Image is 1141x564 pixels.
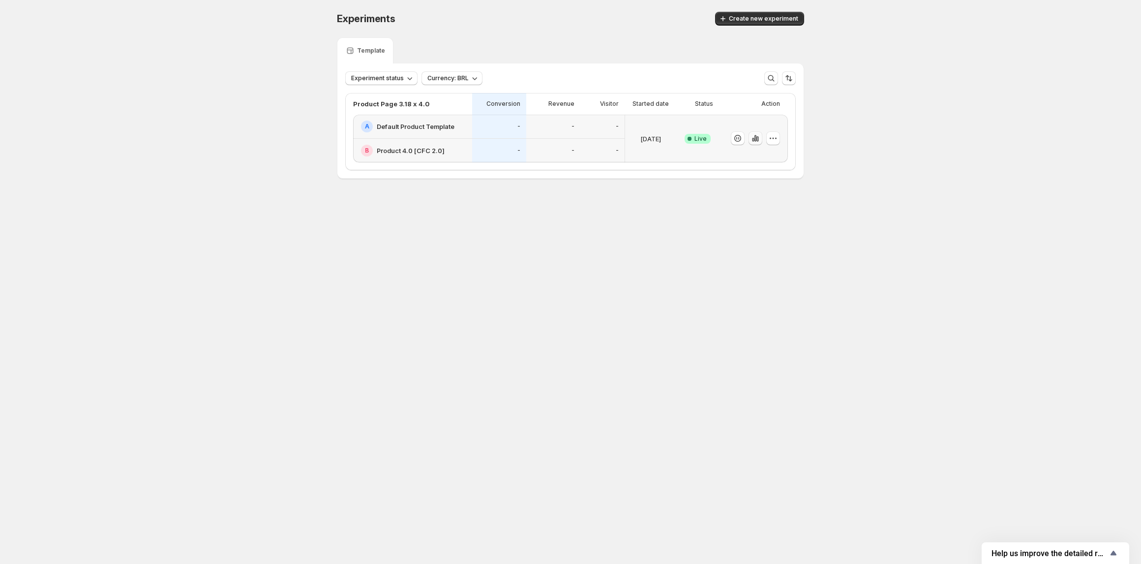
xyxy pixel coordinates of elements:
p: Template [357,47,385,55]
button: Create new experiment [715,12,804,26]
span: Experiments [337,13,395,25]
button: Currency: BRL [421,71,482,85]
p: Visitor [600,100,619,108]
p: - [517,147,520,155]
p: Status [695,100,713,108]
h2: B [365,147,369,155]
span: Currency: BRL [427,74,469,82]
span: Help us improve the detailed report for A/B campaigns [991,549,1108,558]
p: - [517,123,520,130]
button: Sort the results [782,71,796,85]
button: Experiment status [345,71,418,85]
h2: Product 4.0 [CFC 2.0] [377,146,445,156]
p: Conversion [486,100,520,108]
button: Show survey - Help us improve the detailed report for A/B campaigns [991,547,1119,559]
p: - [616,123,619,130]
span: Experiment status [351,74,404,82]
span: Create new experiment [729,15,798,23]
p: Revenue [548,100,574,108]
h2: A [365,123,369,130]
p: - [616,147,619,155]
p: - [571,147,574,155]
p: Started date [632,100,669,108]
p: Product Page 3.18 x 4.0 [353,99,429,109]
p: - [571,123,574,130]
p: Action [761,100,780,108]
span: Live [694,135,707,143]
h2: Default Product Template [377,122,454,131]
p: [DATE] [640,134,661,144]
